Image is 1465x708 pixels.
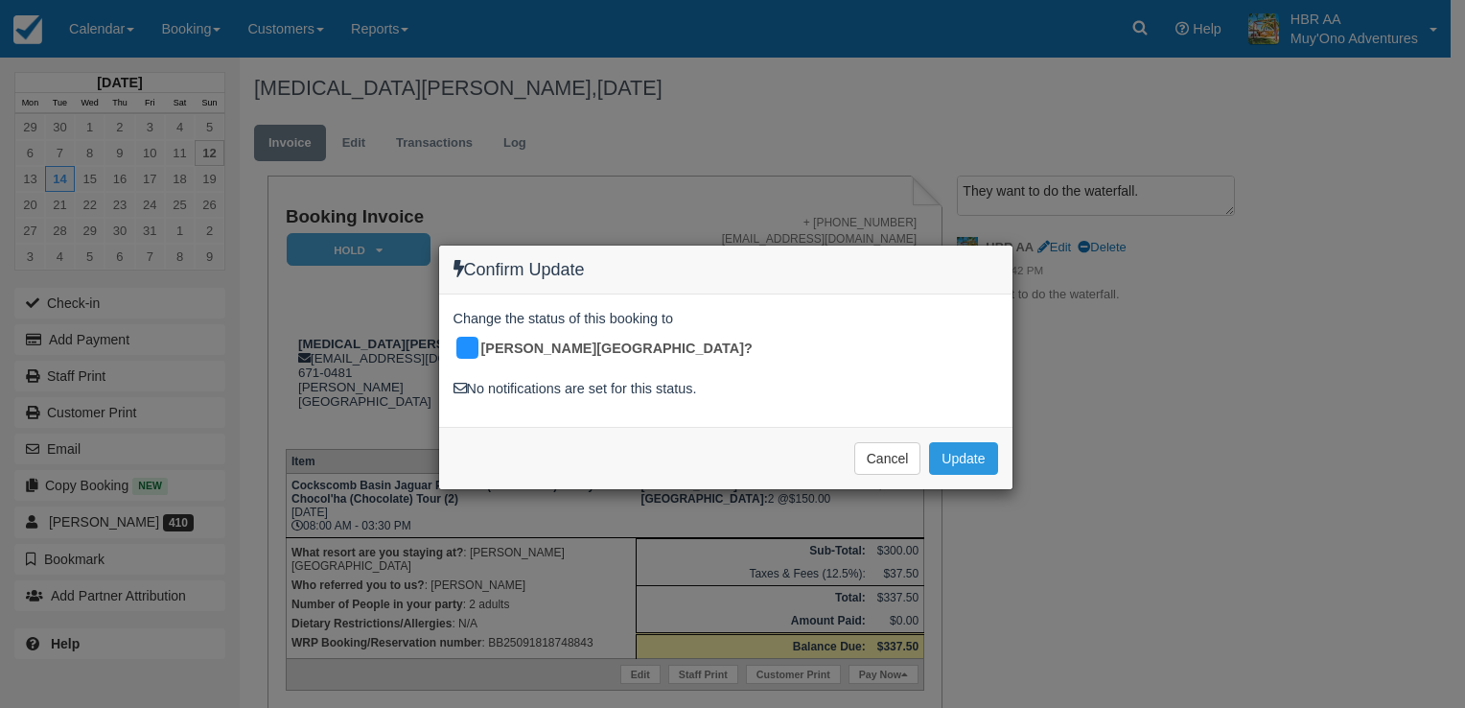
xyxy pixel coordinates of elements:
[453,379,998,399] div: No notifications are set for this status.
[929,442,997,475] button: Update
[453,309,674,334] span: Change the status of this booking to
[854,442,921,475] button: Cancel
[453,334,767,365] div: [PERSON_NAME][GEOGRAPHIC_DATA]?
[453,260,998,280] h4: Confirm Update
